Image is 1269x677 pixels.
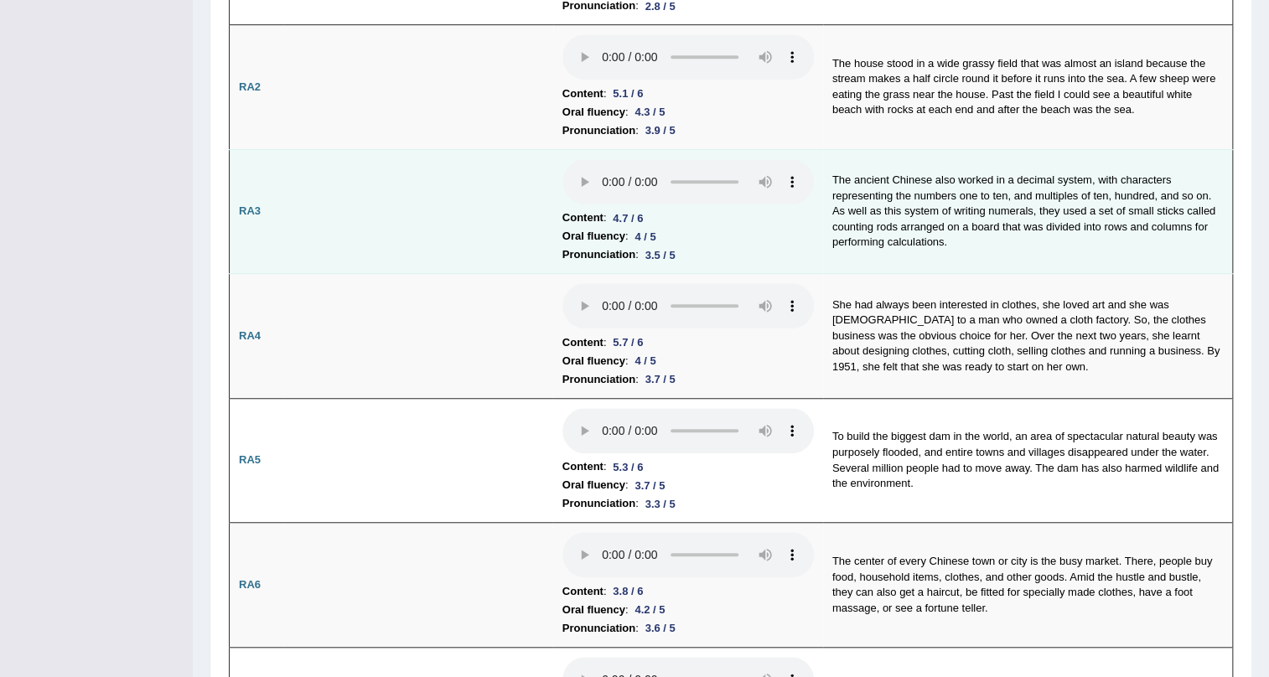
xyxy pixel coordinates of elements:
[562,457,814,476] li: :
[628,352,662,370] div: 4 / 5
[562,582,814,601] li: :
[823,398,1233,523] td: To build the biggest dam in the world, an area of spectacular natural beauty was purposely floode...
[562,370,635,389] b: Pronunciation
[239,453,261,466] b: RA5
[562,601,814,619] li: :
[562,352,625,370] b: Oral fluency
[562,494,814,513] li: :
[562,85,603,103] b: Content
[562,619,814,638] li: :
[239,80,261,93] b: RA2
[639,246,682,264] div: 3.5 / 5
[628,228,662,245] div: 4 / 5
[562,333,603,352] b: Content
[628,103,671,121] div: 4.3 / 5
[562,121,814,140] li: :
[239,329,261,342] b: RA4
[639,370,682,388] div: 3.7 / 5
[562,245,635,264] b: Pronunciation
[639,121,682,139] div: 3.9 / 5
[562,103,814,121] li: :
[562,227,625,245] b: Oral fluency
[639,619,682,637] div: 3.6 / 5
[562,476,814,494] li: :
[562,121,635,140] b: Pronunciation
[606,458,650,476] div: 5.3 / 6
[562,209,603,227] b: Content
[606,333,650,351] div: 5.7 / 6
[562,494,635,513] b: Pronunciation
[562,85,814,103] li: :
[823,25,1233,150] td: The house stood in a wide grassy field that was almost an island because the stream makes a half ...
[239,204,261,217] b: RA3
[562,370,814,389] li: :
[562,103,625,121] b: Oral fluency
[562,457,603,476] b: Content
[823,523,1233,648] td: The center of every Chinese town or city is the busy market. There, people buy food, household it...
[606,85,650,102] div: 5.1 / 6
[606,209,650,227] div: 4.7 / 6
[562,601,625,619] b: Oral fluency
[628,477,671,494] div: 3.7 / 5
[562,333,814,352] li: :
[562,352,814,370] li: :
[606,582,650,600] div: 3.8 / 6
[562,619,635,638] b: Pronunciation
[562,245,814,264] li: :
[628,601,671,618] div: 4.2 / 5
[823,274,1233,399] td: She had always been interested in clothes, she loved art and she was [DEMOGRAPHIC_DATA] to a man ...
[239,578,261,591] b: RA6
[562,476,625,494] b: Oral fluency
[562,582,603,601] b: Content
[562,209,814,227] li: :
[562,227,814,245] li: :
[639,495,682,513] div: 3.3 / 5
[823,149,1233,274] td: The ancient Chinese also worked in a decimal system, with characters representing the numbers one...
